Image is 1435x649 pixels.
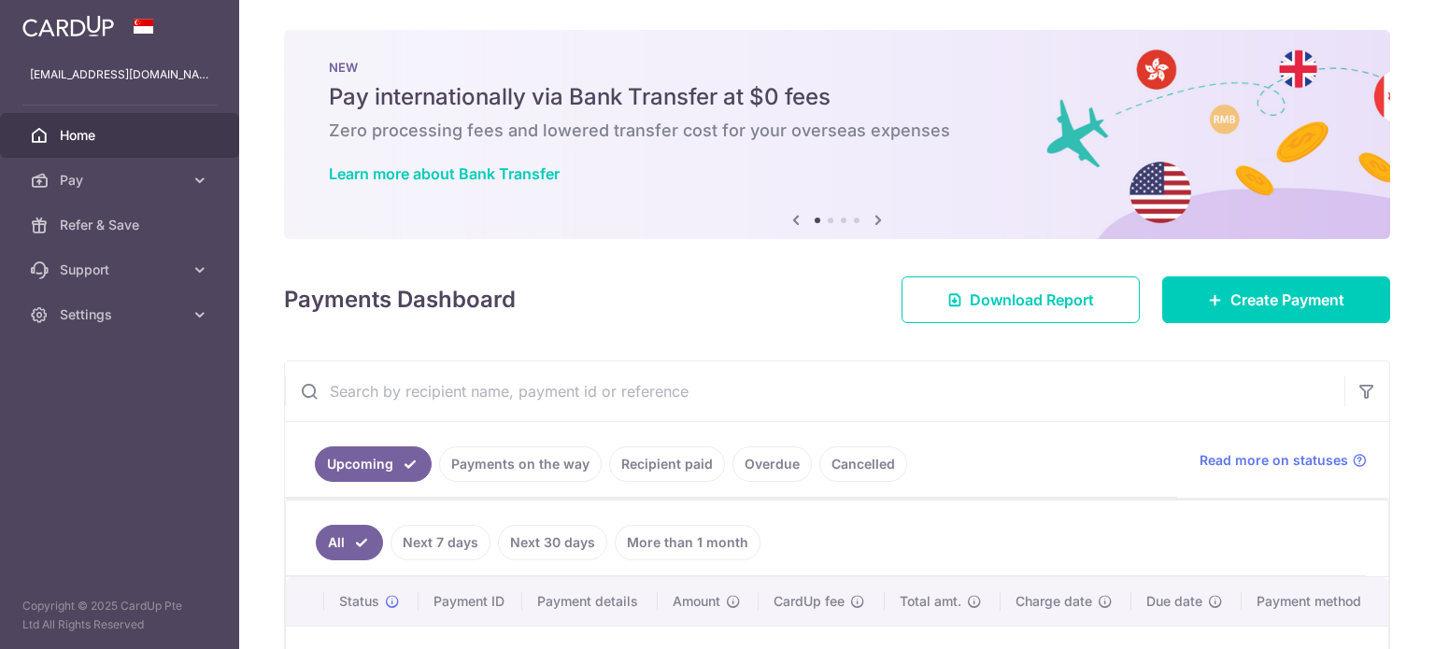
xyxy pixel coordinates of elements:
img: CardUp [22,15,114,37]
th: Payment details [522,577,658,626]
span: Support [60,261,183,279]
input: Search by recipient name, payment id or reference [285,361,1344,421]
h6: Zero processing fees and lowered transfer cost for your overseas expenses [329,120,1345,142]
a: Read more on statuses [1200,451,1367,470]
a: Upcoming [315,446,432,482]
span: Charge date [1016,592,1092,611]
a: More than 1 month [615,525,760,560]
h4: Payments Dashboard [284,283,516,317]
a: Next 7 days [391,525,490,560]
span: Due date [1146,592,1202,611]
a: Recipient paid [609,446,725,482]
span: Pay [60,171,183,190]
span: CardUp fee [774,592,845,611]
h5: Pay internationally via Bank Transfer at $0 fees [329,82,1345,112]
th: Payment method [1242,577,1388,626]
span: Read more on statuses [1200,451,1348,470]
span: Create Payment [1230,289,1344,311]
a: Download Report [902,276,1140,323]
th: Payment ID [419,577,523,626]
span: Download Report [970,289,1094,311]
a: Cancelled [819,446,907,482]
p: [EMAIL_ADDRESS][DOMAIN_NAME] [30,65,209,84]
p: NEW [329,60,1345,75]
a: Learn more about Bank Transfer [329,164,560,183]
a: Next 30 days [498,525,607,560]
span: Home [60,126,183,145]
a: Payments on the way [439,446,602,482]
span: Amount [673,592,720,611]
span: Total amt. [900,592,961,611]
a: All [316,525,383,560]
a: Create Payment [1162,276,1390,323]
img: Bank transfer banner [284,30,1390,239]
span: Status [339,592,379,611]
span: Settings [60,305,183,324]
a: Overdue [732,446,812,482]
span: Refer & Save [60,216,183,234]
